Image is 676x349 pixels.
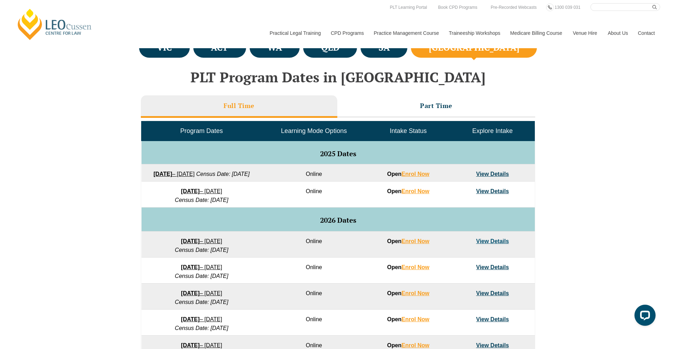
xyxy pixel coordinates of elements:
strong: [DATE] [181,264,200,270]
a: Enrol Now [401,238,429,244]
a: Enrol Now [401,171,429,177]
a: [DATE]– [DATE] [181,316,222,322]
a: View Details [476,264,509,270]
em: Census Date: [DATE] [175,299,229,305]
td: Online [262,164,366,182]
strong: Open [387,290,429,296]
a: View Details [476,316,509,322]
span: 1300 039 031 [555,5,580,10]
a: Pre-Recorded Webcasts [489,4,539,11]
strong: [DATE] [181,188,200,194]
td: Online [262,231,366,258]
a: Enrol Now [401,316,429,322]
strong: [DATE] [181,238,200,244]
strong: Open [387,342,429,348]
a: Medicare Billing Course [505,18,568,48]
strong: Open [387,188,429,194]
a: Enrol Now [401,342,429,348]
h3: Full Time [224,102,255,110]
a: 1300 039 031 [553,4,582,11]
strong: [DATE] [181,342,200,348]
a: Traineeship Workshops [444,18,505,48]
a: Enrol Now [401,290,429,296]
a: View Details [476,238,509,244]
td: Online [262,310,366,336]
a: Enrol Now [401,188,429,194]
a: [DATE]– [DATE] [181,238,222,244]
em: Census Date: [DATE] [175,197,229,203]
em: Census Date: [DATE] [196,171,250,177]
span: Learning Mode Options [281,127,347,134]
em: Census Date: [DATE] [175,325,229,331]
a: PLT Learning Portal [388,4,429,11]
span: Program Dates [180,127,223,134]
h3: Part Time [420,102,452,110]
a: [DATE]– [DATE] [181,342,222,348]
strong: [DATE] [181,316,200,322]
strong: [DATE] [154,171,172,177]
a: Enrol Now [401,264,429,270]
span: Intake Status [390,127,427,134]
span: 2025 Dates [320,149,356,158]
a: View Details [476,171,509,177]
a: CPD Programs [325,18,368,48]
a: [DATE]– [DATE] [181,188,222,194]
span: Explore Intake [472,127,513,134]
em: Census Date: [DATE] [175,273,229,279]
a: [PERSON_NAME] Centre for Law [16,8,94,41]
em: Census Date: [DATE] [175,247,229,253]
a: [DATE]– [DATE] [181,290,222,296]
h2: PLT Program Dates in [GEOGRAPHIC_DATA] [137,69,539,85]
strong: [DATE] [181,290,200,296]
a: Book CPD Programs [436,4,479,11]
iframe: LiveChat chat widget [629,302,658,331]
strong: Open [387,238,429,244]
td: Online [262,258,366,284]
strong: Open [387,264,429,270]
a: View Details [476,342,509,348]
a: Contact [633,18,660,48]
strong: Open [387,316,429,322]
td: Online [262,284,366,310]
a: [DATE]– [DATE] [181,264,222,270]
a: Practice Management Course [369,18,444,48]
a: View Details [476,290,509,296]
span: 2026 Dates [320,215,356,225]
a: Venue Hire [568,18,602,48]
strong: Open [387,171,429,177]
td: Online [262,182,366,208]
a: [DATE]– [DATE] [154,171,195,177]
a: View Details [476,188,509,194]
a: About Us [602,18,633,48]
a: Practical Legal Training [264,18,326,48]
